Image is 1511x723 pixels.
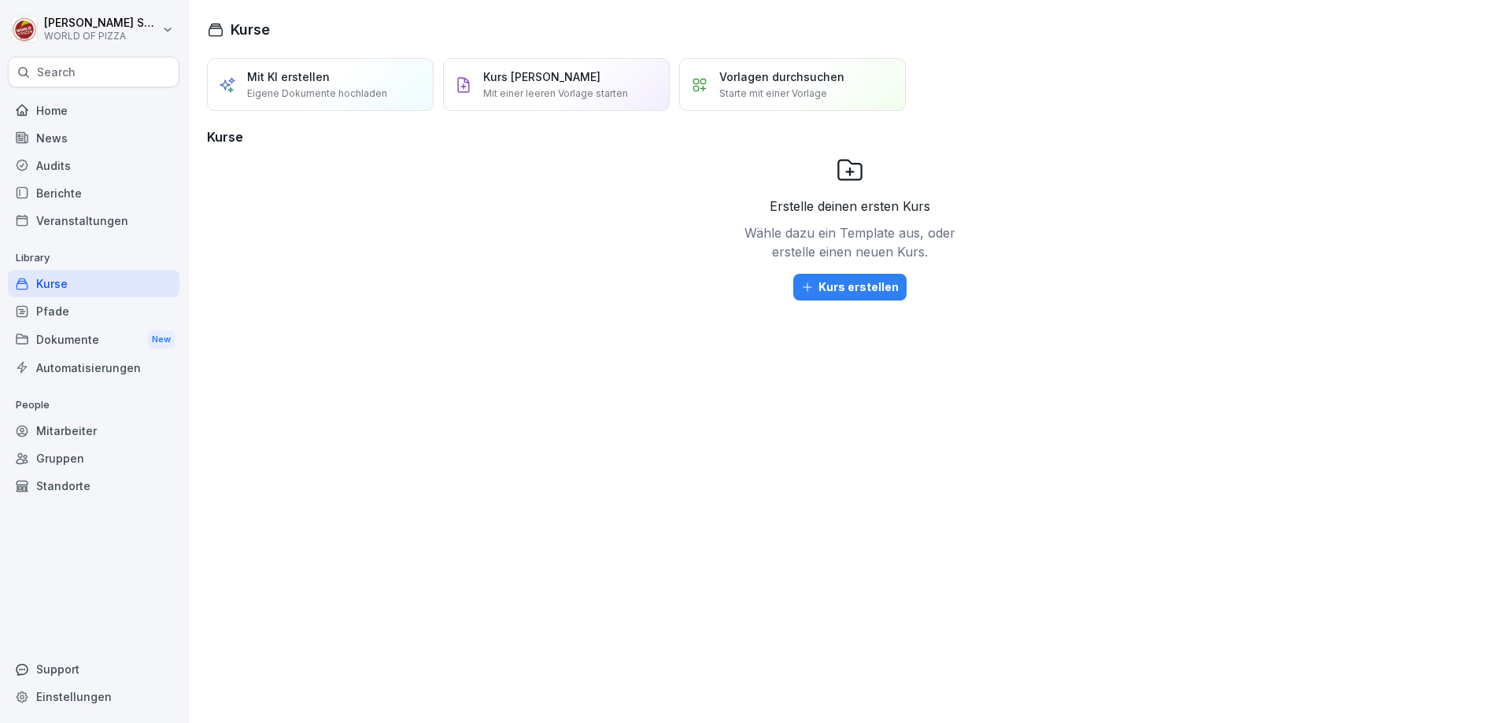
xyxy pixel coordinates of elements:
[8,270,179,297] a: Kurse
[8,655,179,683] div: Support
[44,17,159,30] p: [PERSON_NAME] Sumhayev
[44,31,159,42] p: WORLD OF PIZZA
[8,207,179,234] a: Veranstaltungen
[719,87,827,101] p: Starte mit einer Vorlage
[247,68,330,85] p: Mit KI erstellen
[8,245,179,271] p: Library
[793,274,907,301] button: Kurs erstellen
[231,19,270,40] h1: Kurse
[483,87,628,101] p: Mit einer leeren Vorlage starten
[483,68,600,85] p: Kurs [PERSON_NAME]
[8,179,179,207] a: Berichte
[770,197,930,216] p: Erstelle deinen ersten Kurs
[8,683,179,710] a: Einstellungen
[247,87,387,101] p: Eigene Dokumente hochladen
[148,330,175,349] div: New
[801,279,899,296] div: Kurs erstellen
[8,417,179,444] a: Mitarbeiter
[8,325,179,354] a: DokumenteNew
[8,444,179,472] a: Gruppen
[8,472,179,500] a: Standorte
[8,325,179,354] div: Dokumente
[8,354,179,382] a: Automatisierungen
[8,152,179,179] a: Audits
[37,65,76,80] p: Search
[8,393,179,418] p: People
[8,124,179,152] a: News
[8,297,179,325] a: Pfade
[207,127,1492,146] h3: Kurse
[740,223,960,261] p: Wähle dazu ein Template aus, oder erstelle einen neuen Kurs.
[8,97,179,124] a: Home
[719,68,844,85] p: Vorlagen durchsuchen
